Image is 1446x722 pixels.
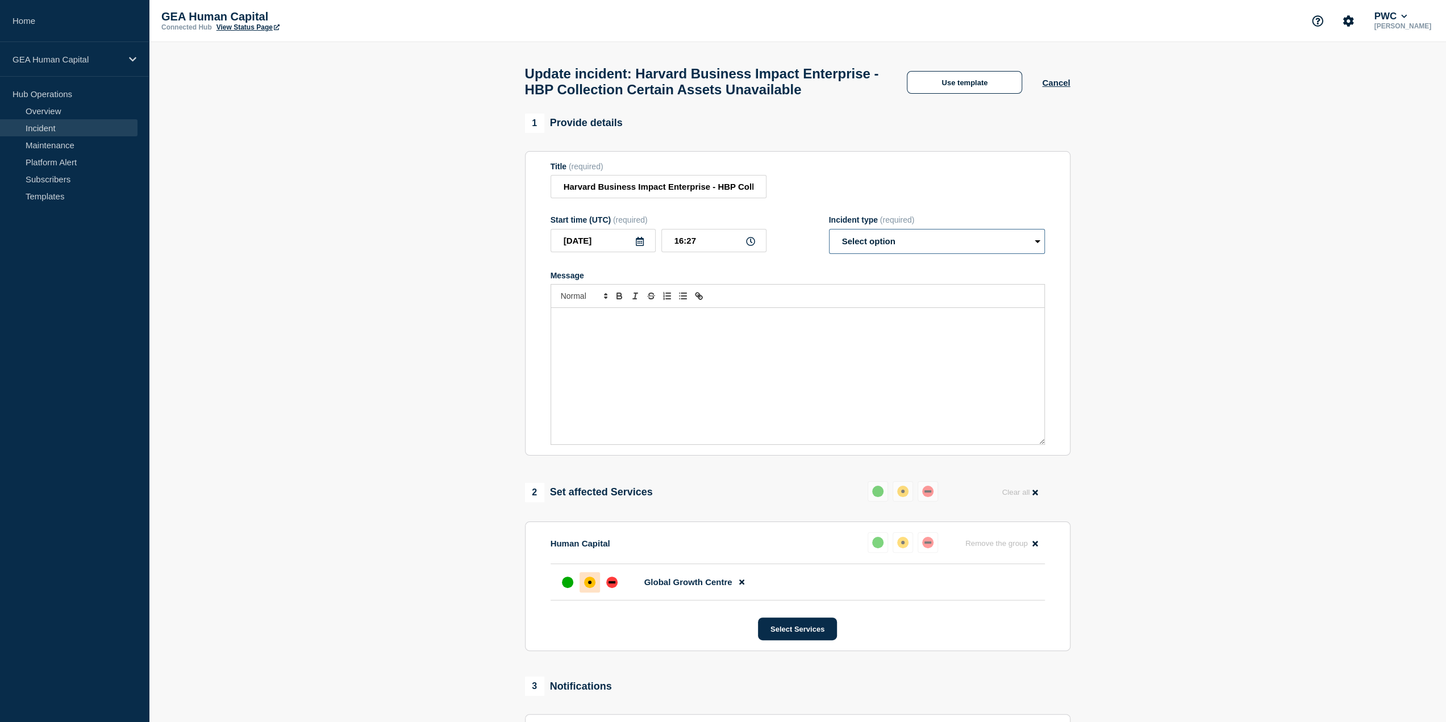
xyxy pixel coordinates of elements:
[627,289,643,303] button: Toggle italic text
[556,289,611,303] span: Font size
[551,308,1044,444] div: Message
[551,215,766,224] div: Start time (UTC)
[525,114,544,133] span: 1
[893,532,913,553] button: affected
[675,289,691,303] button: Toggle bulleted list
[644,577,732,587] span: Global Growth Centre
[551,539,610,548] p: Human Capital
[613,215,648,224] span: (required)
[216,23,280,31] a: View Status Page
[918,532,938,553] button: down
[551,175,766,198] input: Title
[525,483,653,502] div: Set affected Services
[907,71,1022,94] button: Use template
[1042,78,1070,87] button: Cancel
[829,215,1045,224] div: Incident type
[525,483,544,502] span: 2
[643,289,659,303] button: Toggle strikethrough text
[611,289,627,303] button: Toggle bold text
[525,114,623,133] div: Provide details
[569,162,603,171] span: (required)
[959,532,1045,554] button: Remove the group
[661,229,766,252] input: HH:MM
[880,215,915,224] span: (required)
[897,486,909,497] div: affected
[525,677,612,696] div: Notifications
[606,577,618,588] div: down
[922,486,934,497] div: down
[1306,9,1330,33] button: Support
[525,66,887,98] h1: Update incident: Harvard Business Impact Enterprise - HBP Collection Certain Assets Unavailable
[872,537,884,548] div: up
[965,539,1028,548] span: Remove the group
[1372,11,1409,22] button: PWC
[868,481,888,502] button: up
[551,271,1045,280] div: Message
[995,481,1044,503] button: Clear all
[659,289,675,303] button: Toggle ordered list
[829,229,1045,254] select: Incident type
[897,537,909,548] div: affected
[872,486,884,497] div: up
[551,229,656,252] input: YYYY-MM-DD
[161,23,212,31] p: Connected Hub
[893,481,913,502] button: affected
[562,577,573,588] div: up
[922,537,934,548] div: down
[584,577,595,588] div: affected
[868,532,888,553] button: up
[161,10,389,23] p: GEA Human Capital
[12,55,122,64] p: GEA Human Capital
[691,289,707,303] button: Toggle link
[758,617,837,640] button: Select Services
[918,481,938,502] button: down
[1336,9,1360,33] button: Account settings
[551,162,766,171] div: Title
[1372,22,1434,30] p: [PERSON_NAME]
[525,677,544,696] span: 3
